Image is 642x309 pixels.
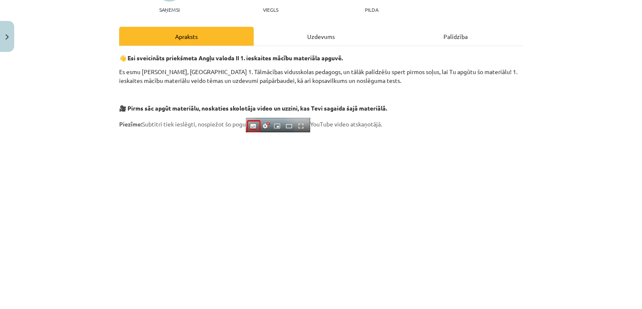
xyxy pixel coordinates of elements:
div: Uzdevums [254,27,388,46]
p: pilda [365,7,378,13]
img: icon-close-lesson-0947bae3869378f0d4975bcd49f059093ad1ed9edebbc8119c70593378902aed.svg [5,34,9,40]
span: Subtitri tiek ieslēgti, nospiežot šo pogu YouTube video atskaņotājā. [119,120,382,128]
p: Viegls [263,7,278,13]
p: Es esmu [PERSON_NAME], [GEOGRAPHIC_DATA] 1. Tālmācības vidusskolas pedagogs, un tālāk palīdzēšu s... [119,67,523,85]
strong: 🎥 Pirms sāc apgūt materiālu, noskaties skolotāja video un uzzini, kas Tevi sagaida šajā materiālā. [119,104,387,112]
p: Saņemsi [156,7,183,13]
div: Palīdzība [388,27,523,46]
strong: 👋 Esi sveicināts priekšmeta Angļu valoda II 1. ieskaites mācību materiāla apguvē. [119,54,343,62]
strong: Piezīme: [119,120,142,128]
div: Apraksts [119,27,254,46]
